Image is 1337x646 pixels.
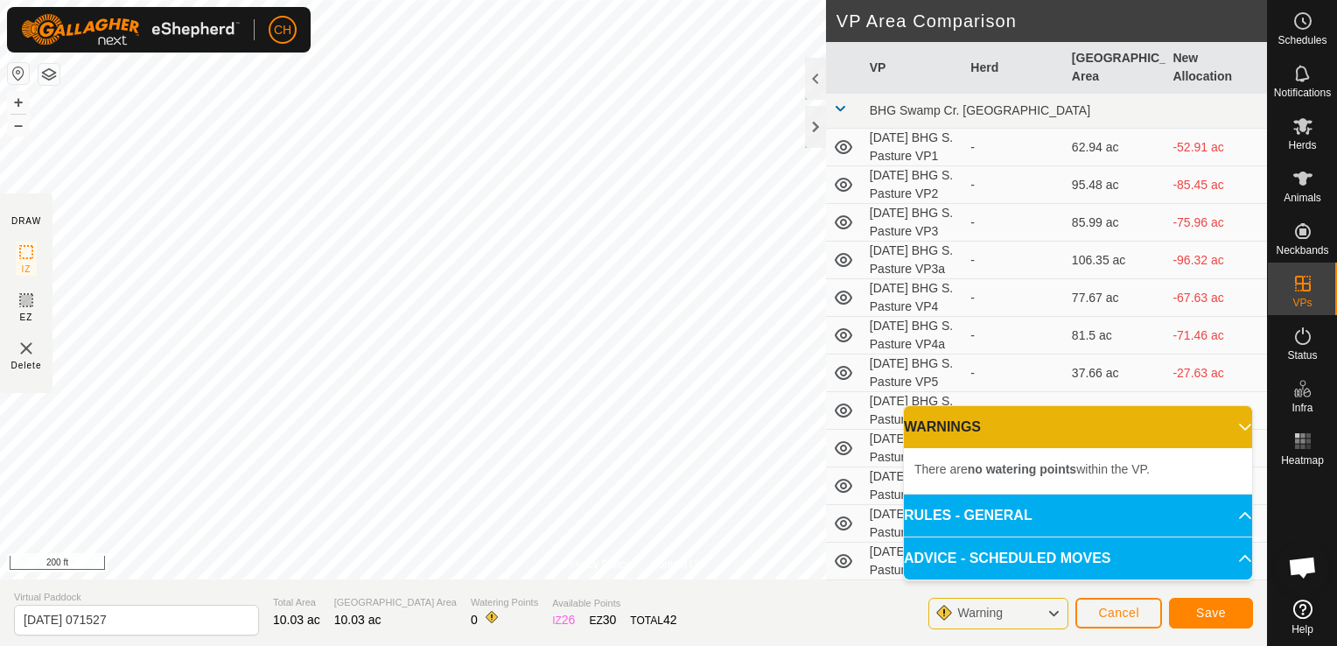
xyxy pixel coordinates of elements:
div: - [970,289,1058,307]
span: 0 [471,613,478,627]
th: VP [863,42,964,94]
td: [DATE] BHG S. Pasture VP1 [863,129,964,166]
th: [GEOGRAPHIC_DATA] Area [1065,42,1166,94]
td: [DATE] BHG S. Pasture VP8a [863,543,964,580]
span: 26 [562,613,576,627]
span: Infra [1291,403,1312,413]
span: Warning [957,606,1003,620]
a: Privacy Policy [564,557,630,572]
button: Map Layers [38,64,59,85]
td: -67.63 ac [1165,279,1267,317]
div: - [970,402,1058,420]
td: -27.13 ac [1165,392,1267,430]
div: DRAW [11,214,41,228]
img: Gallagher Logo [21,14,240,46]
td: [DATE] BHG S. Pasture VP6a [863,430,964,467]
span: Animals [1284,193,1321,203]
td: 37.66 ac [1065,355,1166,392]
div: - [970,327,1058,345]
th: Herd [963,42,1065,94]
span: 10.03 ac [273,613,320,627]
button: + [8,92,29,113]
button: Cancel [1075,598,1162,628]
div: EZ [589,611,616,629]
span: 30 [603,613,617,627]
td: 37.16 ac [1065,392,1166,430]
div: IZ [552,611,575,629]
td: 85.99 ac [1065,204,1166,242]
a: Help [1268,593,1337,642]
div: - [970,138,1058,157]
span: Status [1287,350,1317,361]
td: 77.67 ac [1065,279,1166,317]
span: WARNINGS [904,417,981,438]
span: VPs [1292,298,1312,308]
div: TOTAL [630,611,676,629]
span: 10.03 ac [334,613,381,627]
span: [GEOGRAPHIC_DATA] Area [334,595,457,610]
span: Schedules [1277,35,1326,46]
span: Total Area [273,595,320,610]
span: Save [1196,606,1226,620]
td: 95.48 ac [1065,166,1166,204]
h2: VP Area Comparison [836,11,1267,32]
th: New Allocation [1165,42,1267,94]
span: CH [274,21,291,39]
span: Cancel [1098,606,1139,620]
a: Contact Us [651,557,703,572]
td: [DATE] BHG S. Pasture VP8 [863,505,964,543]
td: [DATE] BHG S. Pasture VP3a [863,242,964,279]
span: There are within the VP. [914,462,1150,476]
b: no watering points [968,462,1076,476]
p-accordion-header: ADVICE - SCHEDULED MOVES [904,537,1252,579]
span: 42 [663,613,677,627]
a: Open chat [1277,541,1329,593]
td: -71.46 ac [1165,317,1267,355]
td: [DATE] BHG S. Pasture VP3 [863,204,964,242]
span: Help [1291,624,1313,635]
div: - [970,251,1058,270]
span: IZ [22,263,31,276]
td: -52.91 ac [1165,129,1267,166]
span: Herds [1288,140,1316,151]
td: -96.32 ac [1165,242,1267,279]
span: Heatmap [1281,455,1324,466]
td: [DATE] BHG S. Pasture VP4 [863,279,964,317]
td: [DATE] BHG S. Pasture VP7 [863,467,964,505]
p-accordion-header: WARNINGS [904,406,1252,448]
td: [DATE] BHG S. Pasture VP2 [863,166,964,204]
span: Notifications [1274,88,1331,98]
img: VP [16,338,37,359]
span: Available Points [552,596,676,611]
td: 62.94 ac [1065,129,1166,166]
td: [DATE] BHG S. Pasture VP5 [863,355,964,392]
button: Save [1169,598,1253,628]
button: – [8,115,29,136]
div: - [970,364,1058,383]
td: -85.45 ac [1165,166,1267,204]
span: RULES - GENERAL [904,505,1032,526]
p-accordion-content: WARNINGS [904,448,1252,494]
span: BHG Swamp Cr. [GEOGRAPHIC_DATA] [870,103,1090,117]
td: -27.63 ac [1165,355,1267,392]
span: ADVICE - SCHEDULED MOVES [904,548,1110,569]
span: EZ [20,311,33,324]
p-accordion-header: RULES - GENERAL [904,495,1252,537]
span: Neckbands [1276,245,1328,256]
td: 106.35 ac [1065,242,1166,279]
td: [DATE] BHG S. Pasture VP4a [863,317,964,355]
td: -75.96 ac [1165,204,1267,242]
div: - [970,214,1058,232]
span: Virtual Paddock [14,590,259,605]
button: Reset Map [8,63,29,84]
td: 81.5 ac [1065,317,1166,355]
span: Delete [11,359,42,372]
td: [DATE] BHG S. Pasture VP9 [863,580,964,618]
td: [DATE] BHG S. Pasture VP6 [863,392,964,430]
div: - [970,176,1058,194]
span: Watering Points [471,595,538,610]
